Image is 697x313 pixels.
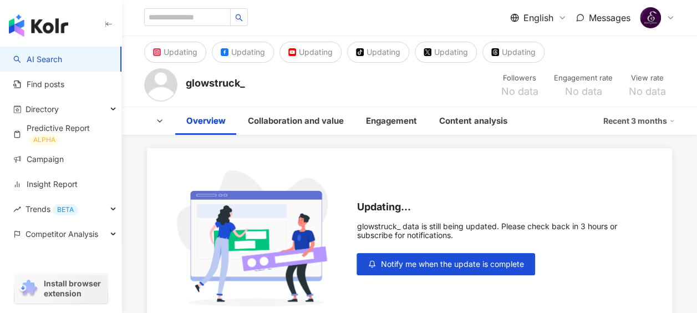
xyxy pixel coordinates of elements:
img: 0b573ae54792528024f807b86c0e1839_tn.jpg [640,7,661,28]
span: English [523,12,553,24]
div: Updating... [357,201,650,213]
div: Engagement [366,114,417,128]
button: Updating [212,42,274,63]
button: Updating [279,42,342,63]
div: View rate [626,73,668,84]
a: searchAI Search [13,54,62,65]
span: Directory [26,97,59,122]
a: Find posts [13,79,64,90]
button: Updating [347,42,409,63]
a: Predictive ReportALPHA [13,123,113,145]
div: glowstruck_ data is still being updated. Please check back in 3 hours or subscribe for notificati... [357,222,650,240]
span: No data [629,86,666,97]
span: Install browser extension [44,279,104,299]
div: Overview [186,114,226,128]
a: Campaign [13,154,64,165]
div: Followers [498,73,541,84]
a: Insight Report [13,179,78,190]
img: chrome extension [18,280,39,297]
div: Updating [434,44,468,60]
div: Engagement rate [554,73,613,84]
img: KOL Avatar [144,68,177,102]
div: Content analysis [439,114,507,128]
span: Notify me when the update is complete [380,260,523,269]
img: subscribe cta [169,170,343,306]
button: Notify me when the update is complete [357,253,535,275]
div: Updating [367,44,400,60]
button: Updating [482,42,545,63]
button: Updating [415,42,477,63]
span: No data [565,86,602,97]
div: Collaboration and value [248,114,344,128]
a: chrome extensionInstall browser extension [14,274,108,304]
button: Updating [144,42,206,63]
div: Updating [299,44,333,60]
span: Messages [589,12,630,23]
span: rise [13,205,21,213]
span: Competitor Analysis [26,221,98,246]
span: search [235,14,243,22]
div: glowstruck_ [186,76,245,90]
div: Updating [231,44,265,60]
div: BETA [53,204,78,215]
div: Recent 3 months [603,112,675,130]
div: Updating [164,44,197,60]
span: No data [501,86,538,97]
img: logo [9,14,68,37]
span: Trends [26,196,78,221]
div: Updating [502,44,536,60]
